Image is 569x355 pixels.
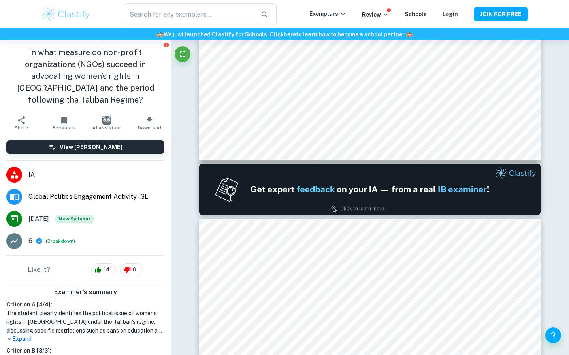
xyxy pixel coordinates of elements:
[545,327,561,343] button: Help and Feedback
[6,140,164,154] button: View [PERSON_NAME]
[41,6,91,22] img: Clastify logo
[6,309,164,335] h1: The student clearly identifies the political issue of women's rights in [GEOGRAPHIC_DATA] under t...
[52,125,76,131] span: Bookmark
[55,215,94,223] span: New Syllabus
[47,237,73,245] button: Breakdown
[102,116,111,125] img: AI Assistant
[6,300,164,309] h6: Criterion A [ 4 / 4 ]:
[28,192,164,202] span: Global Politics Engagement Activity - SL
[474,7,528,21] button: JOIN FOR FREE
[60,143,122,151] h6: View [PERSON_NAME]
[443,11,458,17] a: Login
[120,263,143,276] div: 0
[15,125,28,131] span: Share
[91,263,116,276] div: 14
[138,125,161,131] span: Download
[99,266,114,274] span: 14
[2,30,567,39] h6: We just launched Clastify for Schools. Click to learn how to become a school partner.
[6,335,164,343] p: Expand
[309,9,346,18] p: Exemplars
[362,10,389,19] p: Review
[28,170,164,179] span: IA
[405,11,427,17] a: Schools
[157,31,164,37] span: 🏫
[46,237,75,245] span: ( )
[406,31,413,37] span: 🏫
[55,215,94,223] div: Starting from the May 2026 session, the Global Politics Engagement Activity requirements have cha...
[28,236,32,246] p: 6
[3,288,168,297] h6: Examiner's summary
[6,47,164,106] h1: In what measure do non-profit organizations (NGOs) succeed in advocating women’s rights in [GEOGR...
[92,125,121,131] span: AI Assistant
[128,112,171,134] button: Download
[6,346,164,355] h6: Criterion B [ 3 / 3 ]:
[163,42,169,48] button: Report issue
[128,266,140,274] span: 0
[85,112,128,134] button: AI Assistant
[43,112,85,134] button: Bookmark
[284,31,296,37] a: here
[199,164,541,215] img: Ad
[175,46,190,62] button: Fullscreen
[28,265,50,275] h6: Like it?
[28,214,49,224] span: [DATE]
[124,3,254,25] input: Search for any exemplars...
